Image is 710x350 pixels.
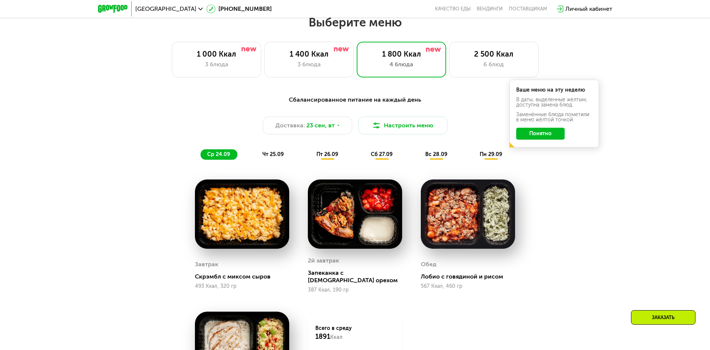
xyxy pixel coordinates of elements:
div: Завтрак [195,259,218,270]
span: [GEOGRAPHIC_DATA] [135,6,196,12]
div: 493 Ккал, 320 гр [195,283,289,289]
div: Всего в среду [315,325,395,341]
div: Сбалансированное питание на каждый день [135,95,576,105]
span: 1891 [315,332,330,341]
div: 387 Ккал, 190 гр [308,287,402,293]
div: Заказать [631,310,695,325]
span: Доставка: [275,121,305,130]
span: 23 сен, вт [306,121,335,130]
span: пт 26.09 [316,151,338,157]
div: 3 блюда [272,60,346,69]
div: В даты, выделенные желтым, доступна замена блюд. [516,97,592,108]
span: ср 24.09 [207,151,230,157]
div: поставщикам [509,6,547,12]
button: Настроить меню [358,117,448,134]
span: Ккал [330,334,343,340]
a: Качество еды [435,6,471,12]
div: 1 800 Ккал [365,50,438,58]
div: 2й завтрак [308,255,339,266]
div: Запеканка с [DEMOGRAPHIC_DATA] орехом [308,269,408,284]
div: 6 блюд [457,60,531,69]
div: 567 Ккал, 460 гр [421,283,515,289]
div: Ваше меню на эту неделю [516,87,592,93]
div: Лобио с говядиной и рисом [421,273,521,280]
div: 1 000 Ккал [180,50,253,58]
div: Заменённые блюда пометили в меню жёлтой точкой. [516,112,592,122]
span: пн 29.09 [480,151,502,157]
div: 2 500 Ккал [457,50,531,58]
div: Обед [421,259,436,270]
span: вс 28.09 [425,151,447,157]
button: Понятно [516,128,565,140]
div: 1 400 Ккал [272,50,346,58]
h2: Выберите меню [24,15,686,30]
span: сб 27.09 [371,151,392,157]
a: [PHONE_NUMBER] [206,4,272,13]
div: 4 блюда [365,60,438,69]
span: чт 25.09 [262,151,284,157]
div: Скрэмбл с миксом сыров [195,273,295,280]
a: Вендинги [477,6,503,12]
div: 3 блюда [180,60,253,69]
div: Личный кабинет [565,4,612,13]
